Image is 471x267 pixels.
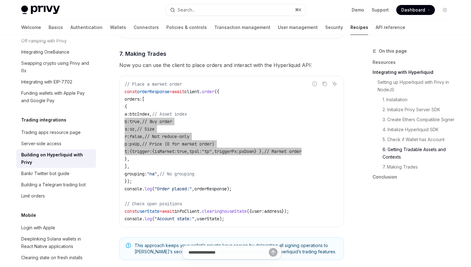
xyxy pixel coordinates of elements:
span: // No grouping [159,171,194,177]
a: Integrating with Hyperliquid [373,67,455,77]
span: On this page [379,47,407,55]
span: log [145,216,152,222]
span: ({ [247,208,252,214]
span: // Price (0 for market order) [142,141,214,147]
span: userState [137,208,159,214]
a: Deeplinking Solana wallets in React Native applications [16,233,96,252]
span: // Place a market order [125,81,182,87]
button: Toggle dark mode [440,5,450,15]
span: Now you can use the client to place orders and interact with the Hyperliquid API: [119,61,344,69]
a: User management [278,20,318,35]
div: Search... [178,6,195,14]
span: tpsl: [189,149,202,154]
a: Transaction management [214,20,270,35]
span: { [152,149,155,154]
span: { [130,149,132,154]
span: ({ [214,89,219,94]
span: trigger: [132,149,152,154]
span: client [184,89,199,94]
svg: Note [126,243,131,248]
a: Building on Hyperliquid with Privy [16,149,96,168]
a: Basics [49,20,63,35]
span: sz [130,126,135,132]
span: { [125,104,127,109]
span: log [145,186,152,192]
span: await [162,208,174,214]
span: ); [227,186,232,192]
span: ); [219,216,224,222]
a: Security [325,20,343,35]
span: b: [125,119,130,124]
div: Swapping crypto using Privy and 0x [21,60,92,74]
a: Trading apps resource page [16,127,96,138]
span: // Market order [264,149,302,154]
span: . [199,208,202,214]
span: ], [125,164,130,169]
span: . [199,89,202,94]
a: Conclusion [373,172,455,182]
span: clearinghouseState [202,208,247,214]
span: orderResponse [137,89,169,94]
span: }); [125,179,132,184]
span: user: [252,208,264,214]
span: ⌘ K [295,7,302,12]
span: infoClient [174,208,199,214]
span: , [135,126,137,132]
a: 1. Installation [373,95,455,105]
span: false [130,134,142,139]
span: , [212,149,214,154]
a: Setting up Hyperliquid with Privy in NodeJS [373,77,455,95]
span: order [202,89,214,94]
span: 7. Making Trades [119,50,166,58]
div: Trading apps resource page [21,129,81,136]
span: orders: [125,96,142,102]
a: Clearing state on fresh installs [16,252,96,263]
span: This approach keeps your wallet’s private keys secure by delegating all signing operations to [PE... [135,242,337,255]
span: r: [125,134,130,139]
span: Dashboard [401,7,425,13]
a: Integrating with EIP-7702 [16,76,96,88]
a: Server-side access [16,138,96,149]
div: Funding wallets with Apple Pay and Google Pay [21,89,92,104]
h5: Mobile [21,212,36,219]
span: [ [142,96,145,102]
span: , [140,119,142,124]
a: Authentication [70,20,102,35]
a: Dashboard [396,5,435,15]
span: "Order placed:" [155,186,192,192]
span: "na" [147,171,157,177]
a: 3. Create Ethers Compatible Signer [373,115,455,125]
a: 4. Initialize Hyperliquid SDK [373,125,455,135]
span: }, [125,156,130,162]
a: Policies & controls [166,20,207,35]
span: = [169,89,172,94]
span: const [125,89,137,94]
a: Support [372,7,389,13]
span: pxUp [130,141,140,147]
span: , [157,171,159,177]
div: Clearing state on fresh installs [21,254,83,261]
span: grouping: [125,171,147,177]
div: Deeplinking Solana wallets in React Native applications [21,235,92,250]
a: Bankr Twitter bot guide [16,168,96,179]
div: Bankr Twitter bot guide [21,170,69,177]
div: Server-side access [21,140,61,147]
h5: Trading integrations [21,116,66,124]
span: }); [282,208,289,214]
img: light logo [21,6,60,14]
span: , [192,186,194,192]
a: 7. Making Trades [373,162,455,172]
a: Limit orders [16,190,96,202]
a: Recipes [350,20,368,35]
div: Integrating OneBalance [21,48,69,56]
span: // Buy order [142,119,172,124]
span: pxDown [239,149,254,154]
div: Integrating with EIP-7702 [21,78,72,86]
a: Connectors [134,20,159,35]
span: , [142,134,145,139]
span: const [125,208,137,214]
span: a: [125,111,130,117]
span: } }, [254,149,264,154]
span: // Size [137,126,155,132]
a: Welcome [21,20,41,35]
